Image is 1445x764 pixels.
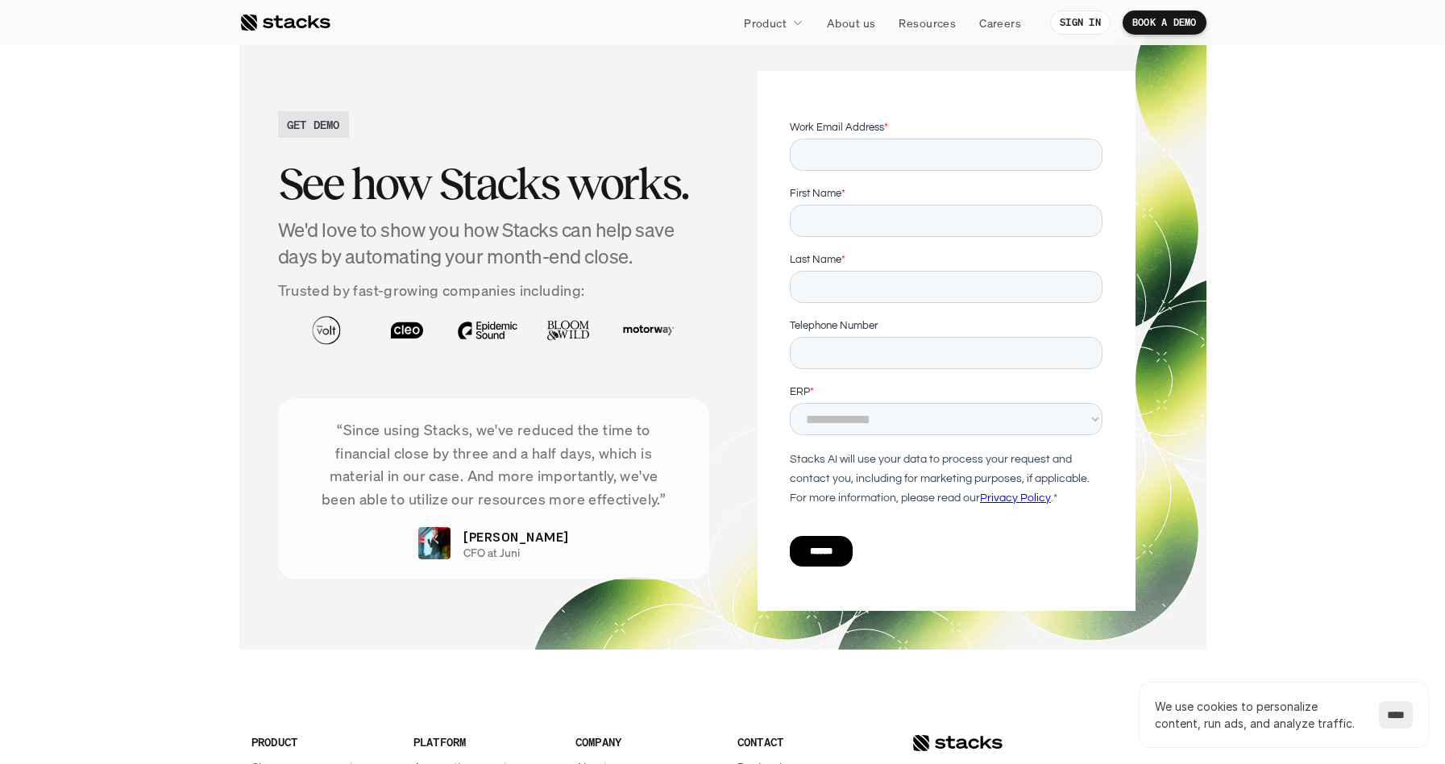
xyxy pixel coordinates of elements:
a: Resources [889,8,965,37]
p: Careers [979,15,1021,31]
p: About us [827,15,875,31]
p: BOOK A DEMO [1132,17,1197,28]
p: CFO at Juni [463,546,520,560]
a: SIGN IN [1050,10,1111,35]
p: PRODUCT [251,733,394,750]
h4: We'd love to show you how Stacks can help save days by automating your month-end close. [278,217,710,271]
a: BOOK A DEMO [1123,10,1206,35]
p: “Since using Stacks, we've reduced the time to financial close by three and a half days, which is... [302,418,686,511]
p: SIGN IN [1060,17,1101,28]
a: About us [817,8,885,37]
p: [PERSON_NAME] [463,527,568,546]
p: PLATFORM [413,733,556,750]
p: CONTACT [737,733,880,750]
h2: GET DEMO [287,116,340,133]
p: COMPANY [575,733,718,750]
a: Careers [970,8,1031,37]
p: We use cookies to personalize content, run ads, and analyze traffic. [1155,698,1363,732]
iframe: Form 0 [790,119,1102,580]
p: Product [744,15,787,31]
p: Resources [899,15,956,31]
p: Trusted by fast-growing companies including: [278,279,710,302]
h2: See how Stacks works. [278,159,710,209]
